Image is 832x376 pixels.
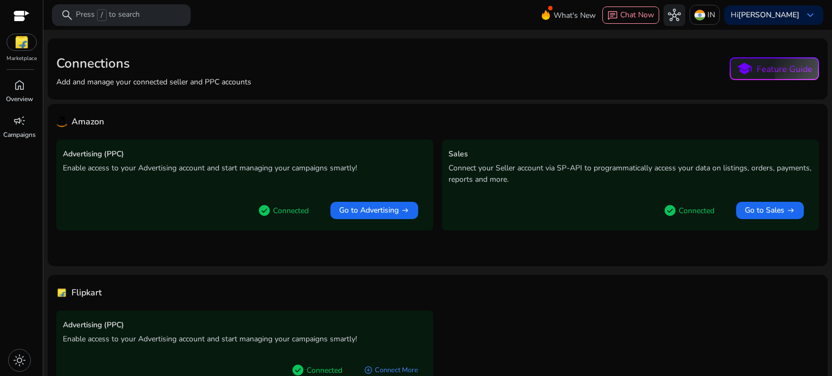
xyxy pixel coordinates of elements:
[727,197,812,223] a: Go to Salesarrow_right_alt
[745,205,784,216] span: Go to Sales
[448,162,812,185] p: Connect your Seller account via SP-API to programmatically access your data on listings, orders, ...
[13,114,26,127] span: campaign
[694,10,705,21] img: in.svg
[664,4,685,26] button: hub
[273,205,309,216] p: Connected
[63,150,427,159] h5: Advertising (PPC)
[3,130,36,140] p: Campaigns
[307,365,342,376] p: Connected
[664,204,677,217] span: check_circle
[707,5,715,24] p: IN
[736,202,804,219] button: Go to Salesarrow_right_alt
[76,9,140,21] p: Press to search
[602,6,659,24] button: chatChat Now
[71,117,104,127] h4: Amazon
[730,57,819,80] button: schoolFeature Guide
[56,56,251,71] h2: Connections
[554,6,596,25] span: What's New
[71,288,102,298] h4: Flipkart
[401,206,409,215] span: arrow_right_alt
[738,10,799,20] b: [PERSON_NAME]
[97,9,107,21] span: /
[804,9,817,22] span: keyboard_arrow_down
[13,78,26,91] span: home
[13,354,26,367] span: light_mode
[364,366,373,374] span: add_circle
[668,9,681,22] span: hub
[258,204,271,217] span: check_circle
[448,150,812,159] h5: Sales
[56,76,251,88] p: Add and manage your connected seller and PPC accounts
[607,10,618,21] span: chat
[737,61,752,77] span: school
[620,10,654,20] span: Chat Now
[6,55,37,63] p: Marketplace
[339,205,399,216] span: Go to Advertising
[63,333,427,345] p: Enable access to your Advertising account and start managing your campaigns smartly!
[61,9,74,22] span: search
[7,34,36,50] img: flipkart.svg
[786,206,795,215] span: arrow_right_alt
[731,11,799,19] p: Hi
[63,321,427,330] h5: Advertising (PPC)
[679,205,714,216] p: Connected
[322,197,427,223] a: Go to Advertisingarrow_right_alt
[757,63,812,76] p: Feature Guide
[6,94,33,104] p: Overview
[63,162,427,174] p: Enable access to your Advertising account and start managing your campaigns smartly!
[330,202,418,219] button: Go to Advertisingarrow_right_alt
